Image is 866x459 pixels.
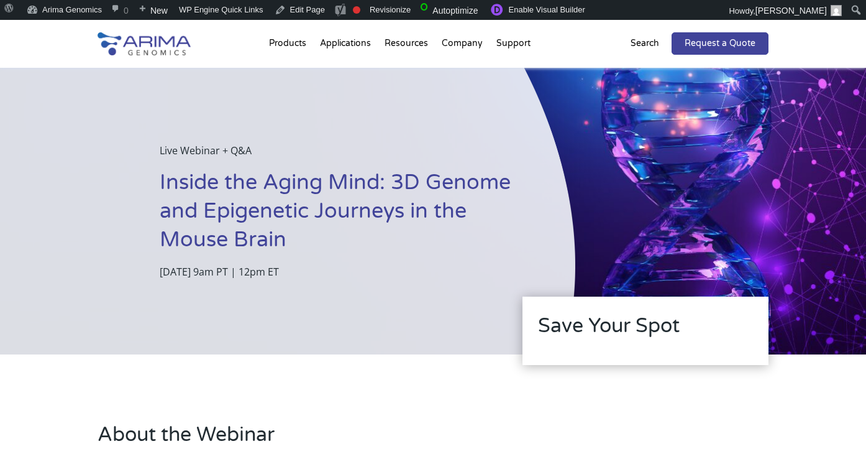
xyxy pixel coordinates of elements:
[353,6,360,14] div: Focus keyphrase not set
[160,264,514,280] p: [DATE] 9am PT | 12pm ET
[672,32,768,55] a: Request a Quote
[755,6,827,16] span: [PERSON_NAME]
[160,142,514,169] p: Live Webinar + Q&A
[631,35,659,52] p: Search
[538,312,753,350] h2: Save Your Spot
[160,169,514,264] h1: Inside the Aging Mind: 3D Genome and Epigenetic Journeys in the Mouse Brain
[98,32,191,55] img: Arima-Genomics-logo
[98,421,485,458] h2: About the Webinar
